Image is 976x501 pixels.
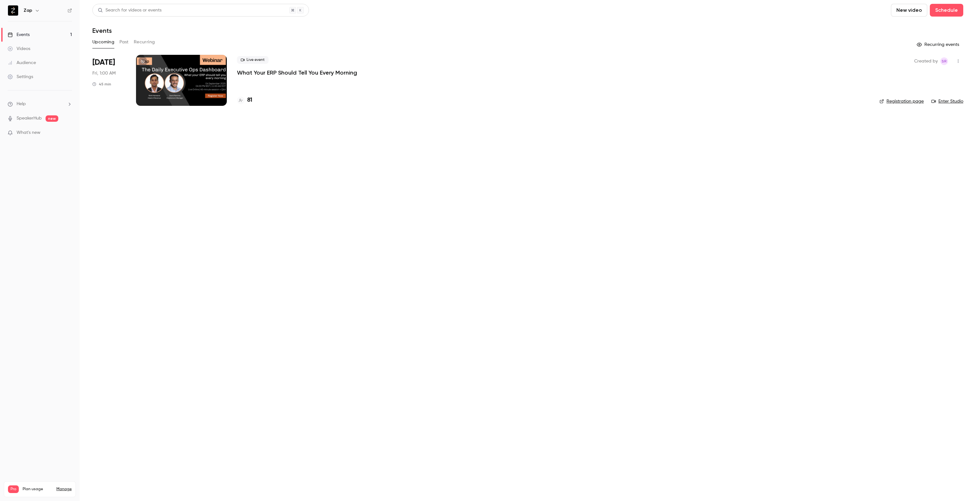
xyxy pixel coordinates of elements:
[237,69,357,76] a: What Your ERP Should Tell You Every Morning
[8,485,19,493] span: Pro
[92,82,111,87] div: 45 min
[24,7,32,14] h6: Zap
[914,57,938,65] span: Created by
[237,56,269,64] span: Live event
[98,7,161,14] div: Search for videos or events
[92,37,114,47] button: Upcoming
[930,4,963,17] button: Schedule
[17,101,26,107] span: Help
[8,101,72,107] li: help-dropdown-opener
[92,55,126,106] div: Sep 4 Thu, 4:00 PM (Europe/London)
[56,487,72,492] a: Manage
[119,37,129,47] button: Past
[237,96,252,105] a: 81
[17,115,42,122] a: SpeakerHub
[8,60,36,66] div: Audience
[92,70,116,76] span: Fri, 1:00 AM
[8,5,18,16] img: Zap
[134,37,155,47] button: Recurring
[64,130,72,136] iframe: Noticeable Trigger
[879,98,924,105] a: Registration page
[942,57,947,65] span: SR
[8,46,30,52] div: Videos
[23,487,53,492] span: Plan usage
[8,32,30,38] div: Events
[247,96,252,105] h4: 81
[92,27,112,34] h1: Events
[17,129,40,136] span: What's new
[8,74,33,80] div: Settings
[914,40,963,50] button: Recurring events
[891,4,927,17] button: New video
[92,57,115,68] span: [DATE]
[940,57,948,65] span: Simon Ryan
[931,98,963,105] a: Enter Studio
[46,115,58,122] span: new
